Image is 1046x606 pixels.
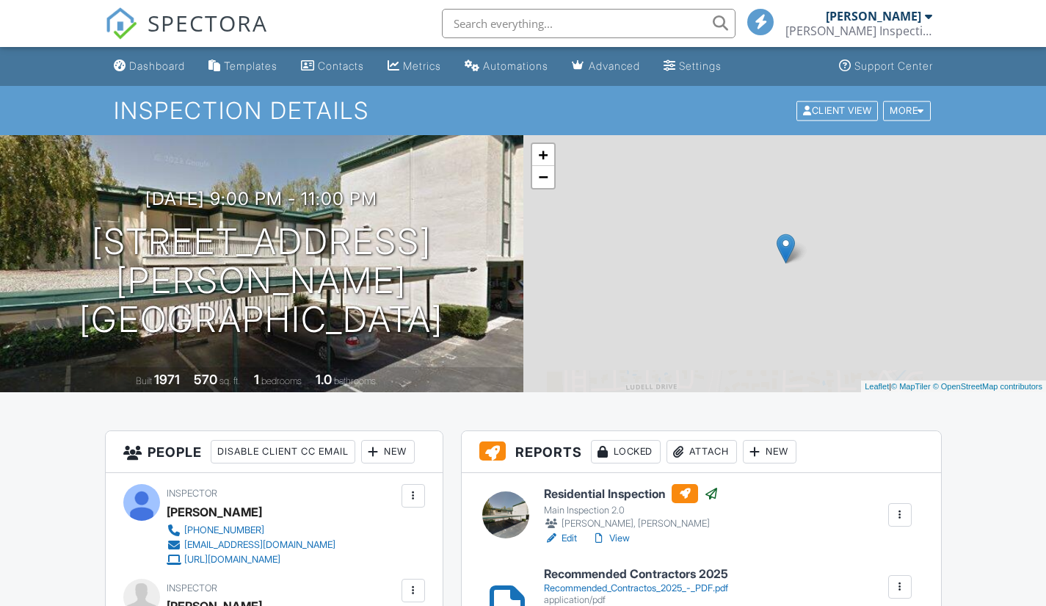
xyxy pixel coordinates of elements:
a: Recommended Contractors 2025 Recommended_Contractos_2025_-_PDF.pdf application/pdf [544,568,728,605]
img: The Best Home Inspection Software - Spectora [105,7,137,40]
a: Zoom in [532,144,554,166]
a: Dashboard [108,53,191,80]
h3: [DATE] 9:00 pm - 11:00 pm [145,189,377,209]
div: More [883,101,931,120]
div: New [743,440,796,463]
div: New [361,440,415,463]
div: | [861,380,1046,393]
h3: People [106,431,443,473]
div: Advanced [589,59,640,72]
h3: Reports [462,431,941,473]
div: Locked [591,440,661,463]
a: Client View [795,104,882,115]
a: [URL][DOMAIN_NAME] [167,552,335,567]
h6: Recommended Contractors 2025 [544,568,728,581]
div: 1.0 [316,372,332,387]
div: Recommended_Contractos_2025_-_PDF.pdf [544,582,728,594]
div: Ramey's Inspection Services LLC [785,24,932,38]
a: [EMAIL_ADDRESS][DOMAIN_NAME] [167,538,335,552]
a: Advanced [566,53,646,80]
div: [PERSON_NAME], [PERSON_NAME] [544,516,719,531]
a: Leaflet [865,382,889,391]
h6: Residential Inspection [544,484,719,503]
a: [PHONE_NUMBER] [167,523,335,538]
div: [URL][DOMAIN_NAME] [184,554,280,566]
div: application/pdf [544,594,728,606]
div: 1 [254,372,259,387]
a: © OpenStreetMap contributors [933,382,1042,391]
span: SPECTORA [148,7,268,38]
span: Inspector [167,488,217,499]
a: Residential Inspection Main Inspection 2.0 [PERSON_NAME], [PERSON_NAME] [544,484,719,531]
div: Metrics [403,59,441,72]
a: Automations (Basic) [459,53,554,80]
a: SPECTORA [105,20,268,51]
div: Attach [667,440,737,463]
a: Support Center [833,53,939,80]
div: Main Inspection 2.0 [544,505,719,516]
a: Contacts [295,53,370,80]
a: Templates [203,53,283,80]
div: 570 [194,372,217,387]
div: [PERSON_NAME] [167,501,262,523]
a: Settings [658,53,727,80]
div: Disable Client CC Email [211,440,355,463]
a: Zoom out [532,166,554,188]
div: [PERSON_NAME] [826,9,921,24]
a: View [592,531,630,546]
span: bedrooms [261,375,302,386]
div: Templates [224,59,277,72]
a: Edit [544,531,577,546]
div: Client View [796,101,878,120]
h1: [STREET_ADDRESS][PERSON_NAME] [GEOGRAPHIC_DATA] [23,223,500,339]
div: Contacts [318,59,364,72]
div: 1971 [154,372,180,387]
span: Inspector [167,582,217,594]
div: Settings [679,59,722,72]
div: Dashboard [129,59,185,72]
a: © MapTiler [891,382,931,391]
span: Built [136,375,152,386]
span: bathrooms [334,375,376,386]
div: Support Center [854,59,933,72]
input: Search everything... [442,9,736,38]
h1: Inspection Details [114,98,931,123]
div: [EMAIL_ADDRESS][DOMAIN_NAME] [184,539,335,551]
span: sq. ft. [219,375,240,386]
div: Automations [483,59,548,72]
div: [PHONE_NUMBER] [184,524,264,536]
a: Metrics [382,53,447,80]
